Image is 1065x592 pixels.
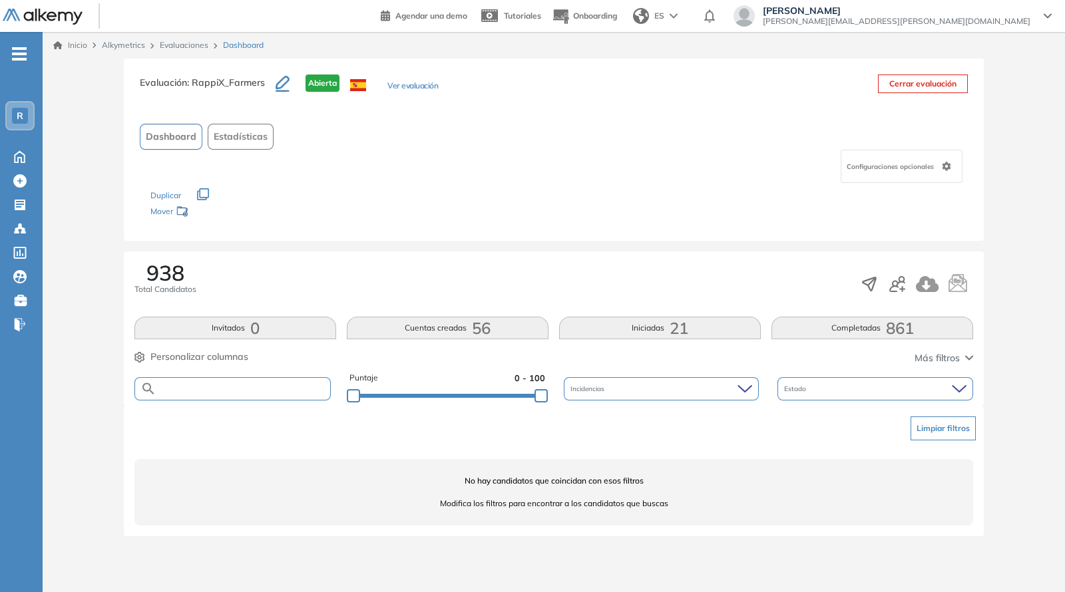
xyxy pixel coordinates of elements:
span: Estadísticas [214,130,268,144]
img: arrow [670,13,678,19]
span: 0 - 100 [515,372,545,384]
button: Cuentas creadas56 [347,317,548,339]
a: Evaluaciones [160,40,208,50]
span: Dashboard [146,130,196,144]
button: Dashboard [140,124,202,150]
button: Limpiar filtros [911,416,976,440]
a: Inicio [53,39,87,51]
span: Modifica los filtros para encontrar a los candidatos que buscas [134,498,973,510]
h3: Evaluación [140,74,276,102]
button: Completadas861 [771,317,973,339]
span: Alkymetrics [102,40,145,50]
span: Total Candidatos [134,283,196,295]
div: Estado [777,377,973,400]
span: R [17,110,23,121]
button: Onboarding [552,2,617,31]
span: Estado [784,384,809,394]
button: Cerrar evaluación [878,74,968,93]
span: Más filtros [915,351,960,365]
button: Invitados0 [134,317,336,339]
span: 938 [146,262,184,283]
button: Más filtros [915,351,973,365]
span: Configuraciones opcionales [847,162,937,172]
button: Iniciadas21 [559,317,761,339]
span: Puntaje [349,372,378,384]
i: - [12,53,27,55]
img: SEARCH_ALT [140,380,156,397]
div: Incidencias [564,377,759,400]
button: Estadísticas [208,124,274,150]
span: ES [654,10,664,22]
img: Logo [3,9,83,25]
div: Configuraciones opcionales [841,150,962,183]
button: Ver evaluación [387,80,438,94]
span: Personalizar columnas [150,350,248,364]
span: [PERSON_NAME][EMAIL_ADDRESS][PERSON_NAME][DOMAIN_NAME] [763,16,1030,27]
span: Abierta [306,74,339,92]
img: ESP [350,79,366,91]
button: Personalizar columnas [134,350,248,364]
span: Tutoriales [504,11,541,21]
span: Onboarding [573,11,617,21]
a: Agendar una demo [381,7,467,23]
span: Duplicar [150,190,181,200]
span: : RappiX_Farmers [187,76,265,88]
span: [PERSON_NAME] [763,5,1030,16]
div: Mover [150,200,284,225]
span: Incidencias [570,384,607,394]
img: world [633,8,649,24]
span: Dashboard [223,39,264,51]
span: Agendar una demo [395,11,467,21]
span: No hay candidatos que coincidan con esos filtros [134,475,973,487]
